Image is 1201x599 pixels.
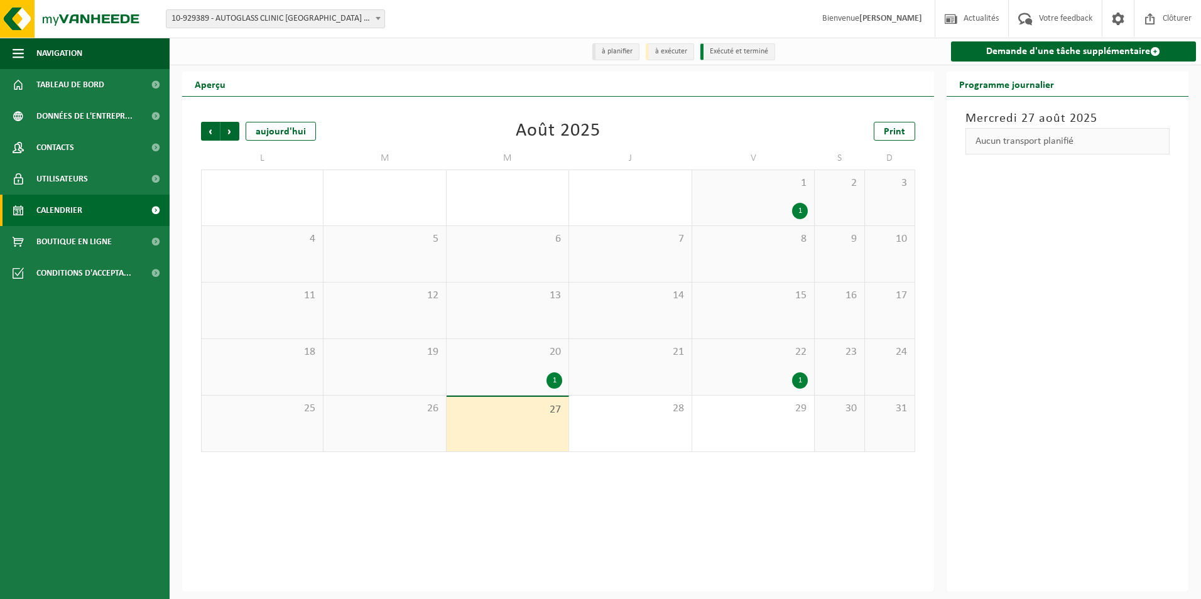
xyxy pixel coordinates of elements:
[874,122,915,141] a: Print
[815,147,865,170] td: S
[220,122,239,141] span: Suivant
[208,232,317,246] span: 4
[698,289,808,303] span: 15
[698,232,808,246] span: 8
[323,147,446,170] td: M
[871,402,908,416] span: 31
[692,147,815,170] td: V
[36,226,112,257] span: Boutique en ligne
[592,43,639,60] li: à planifier
[546,372,562,389] div: 1
[821,402,858,416] span: 30
[698,345,808,359] span: 22
[821,345,858,359] span: 23
[36,257,131,289] span: Conditions d'accepta...
[871,345,908,359] span: 24
[246,122,316,141] div: aujourd'hui
[182,72,238,96] h2: Aperçu
[792,203,808,219] div: 1
[201,122,220,141] span: Précédent
[453,232,562,246] span: 6
[516,122,600,141] div: Août 2025
[36,100,133,132] span: Données de l'entrepr...
[947,72,1067,96] h2: Programme journalier
[453,403,562,417] span: 27
[698,176,808,190] span: 1
[965,109,1170,128] h3: Mercredi 27 août 2025
[575,345,685,359] span: 21
[166,9,385,28] span: 10-929389 - AUTOGLASS CLINIC TOURNAI - MARQUAIN
[453,289,562,303] span: 13
[166,10,384,28] span: 10-929389 - AUTOGLASS CLINIC TOURNAI - MARQUAIN
[575,289,685,303] span: 14
[569,147,692,170] td: J
[792,372,808,389] div: 1
[700,43,775,60] li: Exécuté et terminé
[330,232,439,246] span: 5
[36,163,88,195] span: Utilisateurs
[575,232,685,246] span: 7
[871,289,908,303] span: 17
[208,345,317,359] span: 18
[871,176,908,190] span: 3
[951,41,1197,62] a: Demande d'une tâche supplémentaire
[36,195,82,226] span: Calendrier
[821,176,858,190] span: 2
[821,232,858,246] span: 9
[575,402,685,416] span: 28
[871,232,908,246] span: 10
[965,128,1170,154] div: Aucun transport planifié
[447,147,569,170] td: M
[201,147,323,170] td: L
[208,402,317,416] span: 25
[330,289,439,303] span: 12
[698,402,808,416] span: 29
[208,289,317,303] span: 11
[36,69,104,100] span: Tableau de bord
[330,402,439,416] span: 26
[865,147,915,170] td: D
[646,43,694,60] li: à exécuter
[859,14,922,23] strong: [PERSON_NAME]
[330,345,439,359] span: 19
[36,132,74,163] span: Contacts
[36,38,82,69] span: Navigation
[821,289,858,303] span: 16
[884,127,905,137] span: Print
[453,345,562,359] span: 20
